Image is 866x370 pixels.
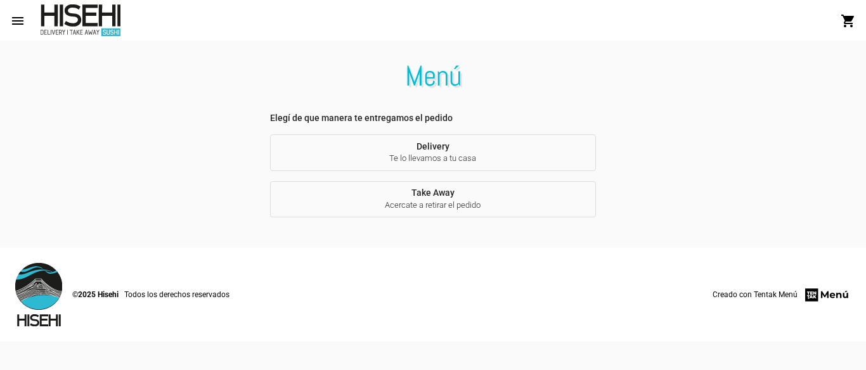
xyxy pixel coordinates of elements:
[280,153,586,164] span: Te lo llevamos a tu casa
[713,288,798,301] span: Creado con Tentak Menú
[72,288,119,301] span: ©2025 Hisehi
[124,288,229,301] span: Todos los derechos reservados
[280,188,586,211] span: Take Away
[270,112,596,124] label: Elegí de que manera te entregamos el pedido
[803,286,851,303] img: menu-firm.png
[270,181,596,218] button: Take AwayAcercate a retirar el pedido
[280,200,586,211] span: Acercate a retirar el pedido
[841,13,856,29] mat-icon: shopping_cart
[10,13,25,29] mat-icon: menu
[280,141,586,165] span: Delivery
[270,134,596,171] button: DeliveryTe lo llevamos a tu casa
[713,286,851,303] a: Creado con Tentak Menú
